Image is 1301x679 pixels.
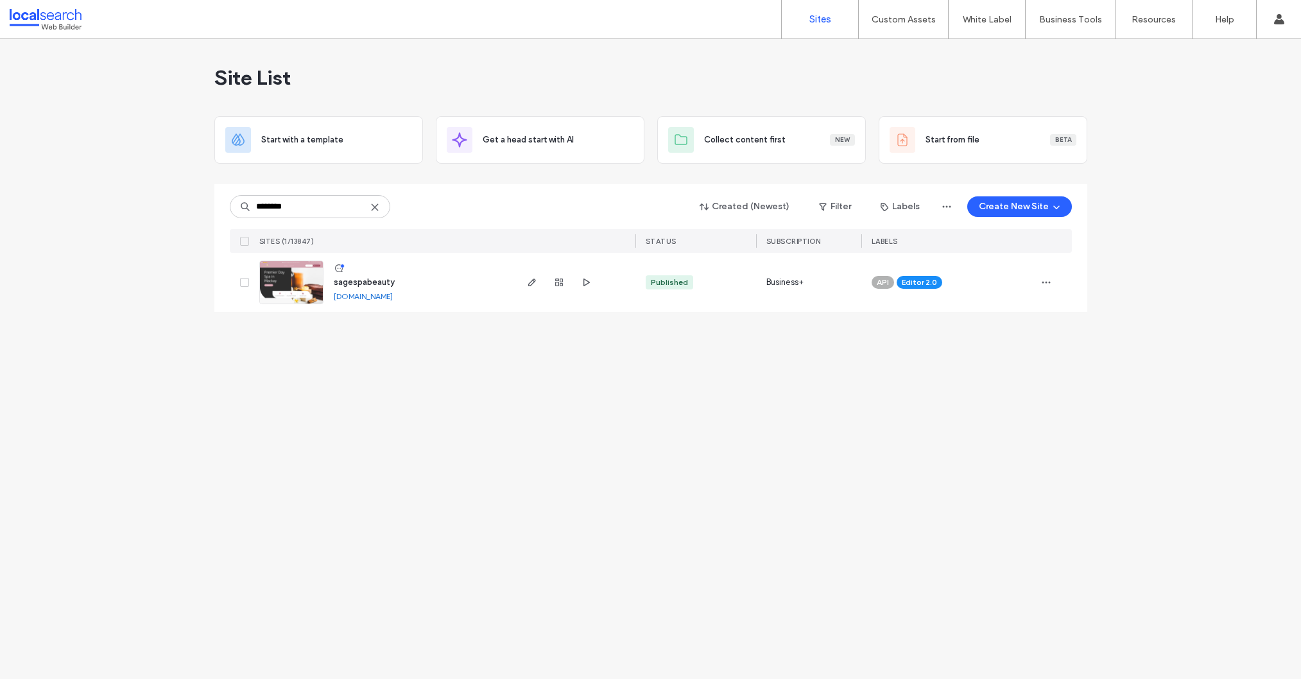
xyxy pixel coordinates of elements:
[809,13,831,25] label: Sites
[766,237,821,246] span: SUBSCRIPTION
[657,116,866,164] div: Collect content firstNew
[1050,134,1076,146] div: Beta
[877,277,889,288] span: API
[872,237,898,246] span: LABELS
[967,196,1072,217] button: Create New Site
[214,116,423,164] div: Start with a template
[766,276,804,289] span: Business+
[963,14,1012,25] label: White Label
[869,196,931,217] button: Labels
[483,133,574,146] span: Get a head start with AI
[879,116,1087,164] div: Start from fileBeta
[1132,14,1176,25] label: Resources
[646,237,676,246] span: STATUS
[334,291,393,301] a: [DOMAIN_NAME]
[704,133,786,146] span: Collect content first
[261,133,343,146] span: Start with a template
[689,196,801,217] button: Created (Newest)
[902,277,937,288] span: Editor 2.0
[651,277,688,288] div: Published
[872,14,936,25] label: Custom Assets
[926,133,979,146] span: Start from file
[1039,14,1102,25] label: Business Tools
[1215,14,1234,25] label: Help
[214,65,291,90] span: Site List
[259,237,314,246] span: SITES (1/13847)
[436,116,644,164] div: Get a head start with AI
[830,134,855,146] div: New
[334,277,395,287] a: sagespabeauty
[806,196,864,217] button: Filter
